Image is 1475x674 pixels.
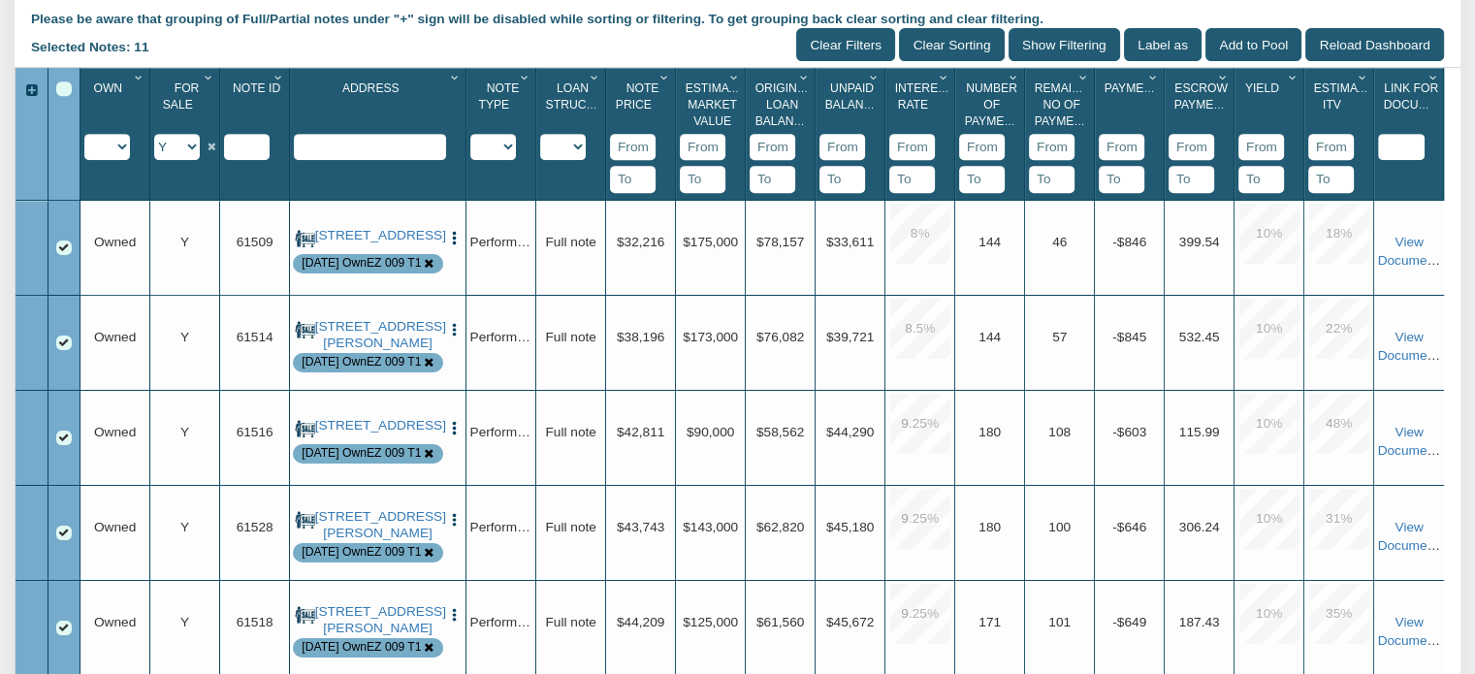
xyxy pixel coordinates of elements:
span: Performing [469,330,534,344]
div: Sort None [819,75,884,193]
input: From [750,134,795,161]
span: 115.99 [1179,425,1220,439]
img: for_sale.png [295,418,315,438]
div: Column Menu [1074,68,1093,86]
span: Payment(P&I) [1105,81,1187,95]
button: Press to open the note menu [446,604,463,624]
span: 306.24 [1179,520,1220,534]
span: Owned [94,520,136,534]
div: 10.0 [1239,204,1299,264]
input: From [1169,134,1214,161]
span: $143,000 [683,520,738,534]
input: Reload Dashboard [1305,28,1444,60]
div: 9.25 [890,489,950,549]
a: 3725 Baltimore Avenue, Indianapolis, IN, 46218 [315,418,441,433]
span: 61509 [237,235,273,249]
div: Loan Structure Sort None [540,75,605,134]
span: Remaining No Of Payments [1035,81,1102,129]
div: Column Menu [795,68,814,86]
div: Column Menu [1354,68,1372,86]
span: Link For Documents [1384,81,1459,112]
span: Address [342,81,400,95]
div: Row 1, Row Selection Checkbox [56,241,72,256]
span: $33,611 [826,235,874,249]
span: 61516 [237,425,273,439]
div: Column Menu [200,68,218,86]
span: 61528 [237,520,273,534]
span: Performing [469,520,534,534]
span: Full note [545,235,595,249]
span: $78,157 [756,235,804,249]
span: $175,000 [683,235,738,249]
div: 10.0 [1239,299,1299,359]
span: -$845 [1112,330,1146,344]
span: 108 [1048,425,1071,439]
button: Press to open the note menu [446,319,463,338]
span: 101 [1048,615,1071,629]
div: Expand All [16,81,47,101]
div: Note Id Sort None [224,75,289,134]
span: 46 [1052,235,1067,249]
div: 9.25 [890,394,950,454]
span: $45,672 [826,615,874,629]
div: Column Menu [865,68,883,86]
div: Estimated Itv Sort None [1308,75,1373,134]
a: View Documents [1377,520,1444,554]
span: 187.43 [1179,615,1220,629]
div: Row 3, Row Selection Checkbox [56,431,72,446]
div: Sort None [1308,75,1373,193]
span: $38,196 [617,330,664,344]
div: Number Of Payments Sort None [959,75,1024,134]
span: 399.54 [1179,235,1220,249]
span: $125,000 [683,615,738,629]
span: Performing [469,615,534,629]
a: View Documents [1377,235,1444,269]
span: $42,811 [617,425,664,439]
img: for_sale.png [295,319,315,339]
span: 61518 [237,615,273,629]
input: Clear Sorting [899,28,1005,60]
span: 532.45 [1179,330,1220,344]
span: Full note [545,520,595,534]
img: for_sale.png [295,604,315,625]
input: To [1029,166,1074,193]
input: From [1238,134,1284,161]
span: Note Price [616,81,659,112]
span: 144 [978,235,1001,249]
img: cell-menu.png [446,230,463,246]
span: 57 [1052,330,1067,344]
div: Address Sort None [294,75,465,134]
span: Interest Rate [895,81,953,112]
span: $44,290 [826,425,874,439]
div: Remaining No Of Payments Sort None [1029,75,1094,134]
div: Column Menu [656,68,674,86]
span: Y [180,520,189,534]
div: Row 4, Row Selection Checkbox [56,526,72,541]
span: Own [93,81,122,95]
span: 61514 [237,330,273,344]
span: $39,721 [826,330,874,344]
span: Original Loan Balance [755,81,812,129]
input: From [1308,134,1354,161]
span: $90,000 [687,425,734,439]
a: 3230 North Bancroft Street, Indianapolis, IN, 46218 [315,509,441,541]
div: Column Menu [1005,68,1023,86]
span: 180 [978,520,1001,534]
input: Show Filtering [1009,28,1120,60]
div: Sort None [1378,75,1444,160]
div: Column Menu [270,68,288,86]
input: To [889,166,935,193]
div: Link For Documents Sort None [1378,75,1444,134]
span: Y [180,235,189,249]
input: To [819,166,865,193]
div: Column Menu [586,68,604,86]
div: Own Sort None [84,75,149,134]
a: 1921 S. Drexel Avenue, Indianapolis, IN, 46203 [315,228,441,243]
span: Number Of Payments [965,81,1028,129]
button: Press to open the note menu [446,418,463,437]
div: Column Menu [1214,68,1233,86]
a: View Documents [1377,330,1444,364]
span: $76,082 [756,330,804,344]
div: Escrow Payment Sort None [1169,75,1234,134]
div: Column Menu [516,68,534,86]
